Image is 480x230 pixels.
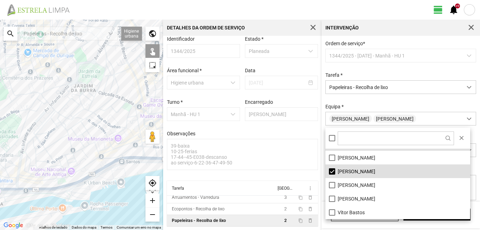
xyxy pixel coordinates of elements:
label: Data [245,68,255,73]
label: Observações [167,131,195,136]
div: highlight_alt [145,58,160,72]
span: Ordem de serviço [325,41,365,46]
span: Vítor Bastos [338,210,365,215]
span: [PERSON_NAME] [338,182,375,188]
a: Abrir esta área no Google Maps (abre uma nova janela) [2,221,25,230]
img: file [5,4,77,16]
label: Encarregado [245,99,273,105]
li: Vanda Marques [325,192,470,205]
div: Detalhes da Ordem de Serviço [167,25,245,30]
span: more_vert [307,185,313,191]
label: Tarefa * [325,72,343,78]
label: Área funcional * [167,68,202,73]
div: remove [145,208,160,222]
label: Turno * [167,99,183,105]
label: Identificador [167,36,195,42]
span: view_day [433,5,443,15]
a: Termos (abre num novo separador) [100,225,112,229]
span: [PERSON_NAME] [338,155,375,161]
label: Estado * [245,36,264,42]
a: Comunicar um erro no mapa [117,225,161,229]
div: Ecopontos - Recolha de lixo [172,207,225,211]
span: delete_outline [307,195,313,200]
button: content_copy [298,206,304,212]
div: Papeleiras - Recolha de lixo [172,218,226,223]
span: delete_outline [307,218,313,223]
button: Dados do mapa [72,225,96,230]
div: Arruamentos - Varredura [172,195,219,200]
div: [GEOGRAPHIC_DATA] [278,186,292,191]
span: content_copy [298,207,303,211]
span: [PERSON_NAME] [329,115,372,123]
button: content_copy [298,195,304,200]
li: Paulo Silva [325,164,470,178]
span: delete_outline [307,206,313,212]
span: 2 [284,218,287,223]
div: Intervenção [325,25,359,30]
span: [PERSON_NAME] [374,115,416,123]
span: Papeleiras - Recolha de lixo [326,81,462,94]
span: content_copy [298,195,303,200]
div: public [145,27,160,41]
div: touch_app [145,44,160,58]
div: dropdown trigger [462,81,476,94]
span: content_copy [298,218,303,223]
span: [PERSON_NAME] [338,169,375,174]
span: [PERSON_NAME] [338,196,375,202]
div: add [145,194,160,208]
img: Google [2,221,25,230]
span: 3 [284,195,287,200]
div: Tarefa [172,186,184,191]
div: search [4,27,18,41]
label: Equipa * [325,104,344,109]
div: Higiene urbana [121,27,142,41]
span: notifications [448,5,459,15]
button: Arraste o Pegman para o mapa para abrir o Street View [145,130,160,144]
li: Vítor Bastos [325,205,470,219]
div: my_location [145,176,160,190]
button: content_copy [298,218,304,223]
li: Paula Pinto [325,151,470,164]
li: Raul Peres [325,178,470,192]
span: 2 [284,207,287,211]
div: +9 [455,4,460,8]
